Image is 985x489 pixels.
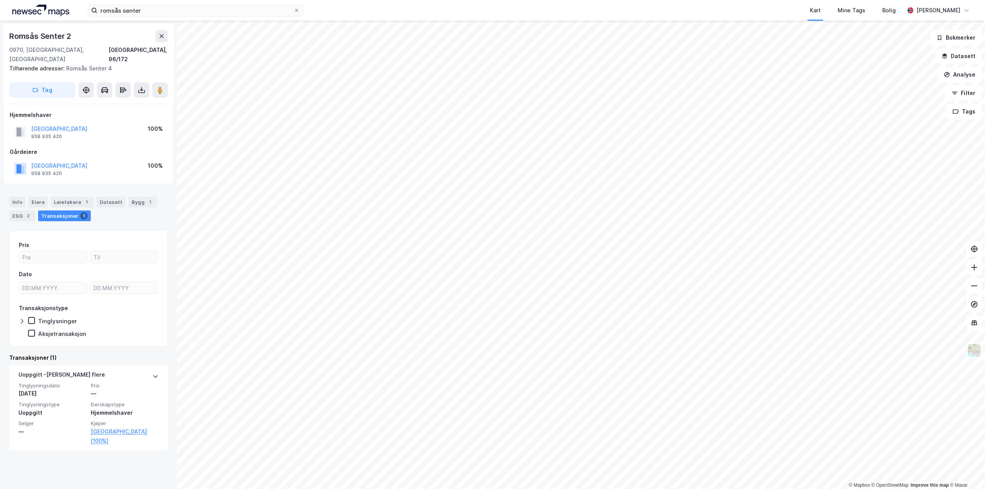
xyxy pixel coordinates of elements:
img: logo.a4113a55bc3d86da70a041830d287a7e.svg [12,5,69,16]
div: Gårdeiere [10,147,167,157]
input: Søk på adresse, matrikkel, gårdeiere, leietakere eller personer [97,5,294,16]
div: 100% [148,161,163,170]
div: Hjemmelshaver [91,408,159,417]
div: 1 [80,212,88,220]
span: Tinglysningsdato [18,382,86,389]
button: Tags [946,104,982,119]
a: OpenStreetMap [871,482,909,488]
a: Mapbox [849,482,870,488]
div: Transaksjoner [38,210,91,221]
div: [DATE] [18,389,86,398]
div: Datasett [97,197,125,207]
div: 1 [146,198,154,206]
button: Datasett [935,48,982,64]
input: Fra [19,251,87,263]
div: 100% [148,124,163,134]
div: Eiere [28,197,48,207]
div: 2 [24,212,32,220]
span: Tilhørende adresser: [9,65,66,72]
div: — [18,427,86,436]
a: Improve this map [911,482,949,488]
div: Bygg [129,197,157,207]
span: Pris [91,382,159,389]
div: 0970, [GEOGRAPHIC_DATA], [GEOGRAPHIC_DATA] [9,45,109,64]
div: Romsås Senter 4 [9,64,162,73]
div: Hjemmelshaver [10,110,167,120]
input: DD.MM.YYYY [90,282,158,294]
span: Selger [18,420,86,427]
div: Pris [19,240,29,250]
input: Til [90,251,158,263]
div: [GEOGRAPHIC_DATA], 96/172 [109,45,168,64]
div: ESG [9,210,35,221]
div: Transaksjonstype [19,304,68,313]
button: Bokmerker [930,30,982,45]
div: Dato [19,270,32,279]
div: — [91,389,159,398]
input: DD.MM.YYYY [19,282,87,294]
iframe: Chat Widget [947,452,985,489]
div: [PERSON_NAME] [917,6,960,15]
div: Info [9,197,25,207]
div: Mine Tags [838,6,865,15]
div: Uoppgitt - [PERSON_NAME] flere [18,370,105,382]
div: 958 935 420 [31,170,62,177]
button: Tag [9,82,75,98]
div: Leietakere [51,197,93,207]
button: Filter [945,85,982,101]
div: Kart [810,6,821,15]
span: Eierskapstype [91,401,159,408]
a: [GEOGRAPHIC_DATA] (100%) [91,427,159,446]
img: Z [967,343,982,358]
div: Uoppgitt [18,408,86,417]
div: 958 935 420 [31,134,62,140]
button: Analyse [937,67,982,82]
span: Tinglysningstype [18,401,86,408]
div: Transaksjoner (1) [9,353,168,362]
div: Bolig [882,6,896,15]
div: Romsås Senter 2 [9,30,73,42]
div: Aksjetransaksjon [38,330,86,337]
div: Tinglysninger [38,317,77,325]
div: 1 [83,198,90,206]
span: Kjøper [91,420,159,427]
